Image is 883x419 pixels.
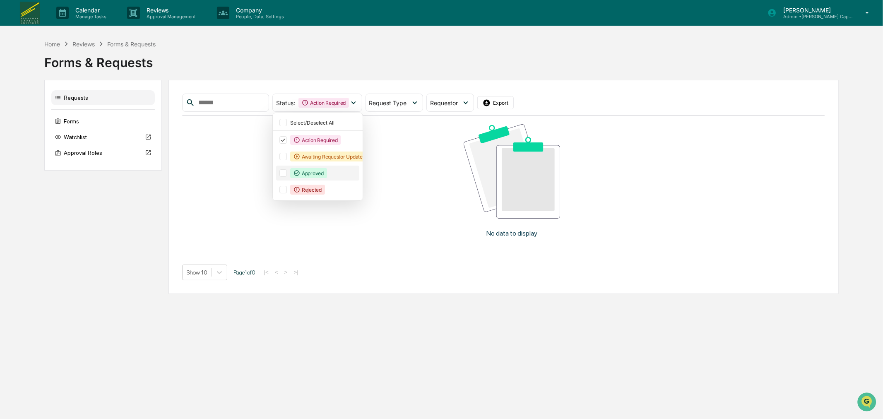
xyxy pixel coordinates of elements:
[464,124,560,218] img: No data
[290,152,368,161] div: Awaiting Requestor Updates
[8,105,22,118] img: Rachel Stanley
[60,170,67,177] div: 🗄️
[51,90,155,105] div: Requests
[430,99,458,106] span: Requestor
[8,17,151,31] p: How can we help?
[51,145,155,160] div: Approval Roles
[233,269,255,276] span: Page 1 of 0
[58,205,100,212] a: Powered byPylon
[17,169,53,178] span: Preclearance
[857,392,879,414] iframe: Open customer support
[229,14,288,19] p: People, Data, Settings
[68,169,103,178] span: Attestations
[282,269,290,276] button: >
[8,92,55,99] div: Past conversations
[26,113,67,119] span: [PERSON_NAME]
[51,114,155,129] div: Forms
[51,130,155,144] div: Watchlist
[72,41,95,48] div: Reviews
[5,182,55,197] a: 🔎Data Lookup
[44,48,839,70] div: Forms & Requests
[69,135,72,142] span: •
[141,66,151,76] button: Start new chat
[82,205,100,212] span: Pylon
[8,170,15,177] div: 🖐️
[290,120,358,126] div: Select/Deselect All
[5,166,57,181] a: 🖐️Preclearance
[229,7,288,14] p: Company
[291,269,301,276] button: >|
[26,135,67,142] span: [PERSON_NAME]
[107,41,156,48] div: Forms & Requests
[140,7,200,14] p: Reviews
[20,2,40,24] img: logo
[298,98,349,108] div: Action Required
[17,185,52,193] span: Data Lookup
[290,185,325,195] div: Rejected
[777,7,854,14] p: [PERSON_NAME]
[8,127,22,140] img: Rachel Stanley
[44,41,60,48] div: Home
[73,135,90,142] span: [DATE]
[8,186,15,193] div: 🔎
[17,63,32,78] img: 8933085812038_c878075ebb4cc5468115_72.jpg
[276,99,295,106] span: Status :
[290,168,327,178] div: Approved
[128,90,151,100] button: See all
[369,99,407,106] span: Request Type
[69,7,111,14] p: Calendar
[37,72,114,78] div: We're available if you need us!
[272,269,281,276] button: <
[69,14,111,19] p: Manage Tasks
[290,135,341,145] div: Action Required
[57,166,106,181] a: 🗄️Attestations
[262,269,271,276] button: |<
[777,14,854,19] p: Admin • [PERSON_NAME] Capital Advisors
[140,14,200,19] p: Approval Management
[73,113,90,119] span: [DATE]
[477,96,514,109] button: Export
[486,229,537,237] p: No data to display
[8,63,23,78] img: 1746055101610-c473b297-6a78-478c-a979-82029cc54cd1
[37,63,136,72] div: Start new chat
[69,113,72,119] span: •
